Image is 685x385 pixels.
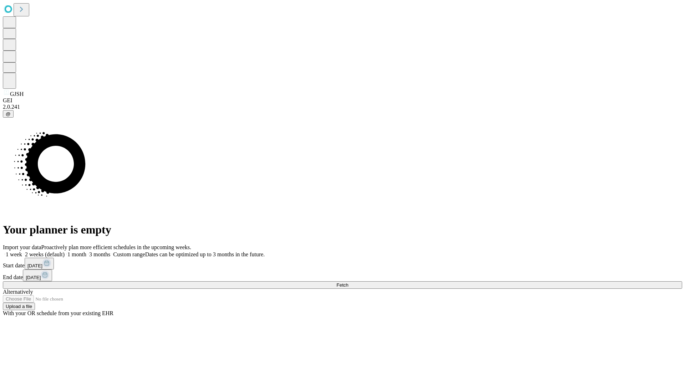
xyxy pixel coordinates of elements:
button: [DATE] [23,269,52,281]
span: [DATE] [26,275,41,280]
span: With your OR schedule from your existing EHR [3,310,113,316]
span: @ [6,111,11,117]
span: Import your data [3,244,41,250]
div: 2.0.241 [3,104,682,110]
button: Fetch [3,281,682,289]
button: @ [3,110,14,118]
span: 3 months [89,251,110,257]
button: Upload a file [3,303,35,310]
span: Fetch [336,282,348,288]
span: Dates can be optimized up to 3 months in the future. [145,251,265,257]
div: Start date [3,258,682,269]
span: Custom range [113,251,145,257]
div: End date [3,269,682,281]
div: GEI [3,97,682,104]
span: 1 week [6,251,22,257]
span: GJSH [10,91,24,97]
h1: Your planner is empty [3,223,682,236]
button: [DATE] [25,258,54,269]
span: 2 weeks (default) [25,251,65,257]
span: 1 month [67,251,86,257]
span: Proactively plan more efficient schedules in the upcoming weeks. [41,244,191,250]
span: Alternatively [3,289,33,295]
span: [DATE] [27,263,42,268]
